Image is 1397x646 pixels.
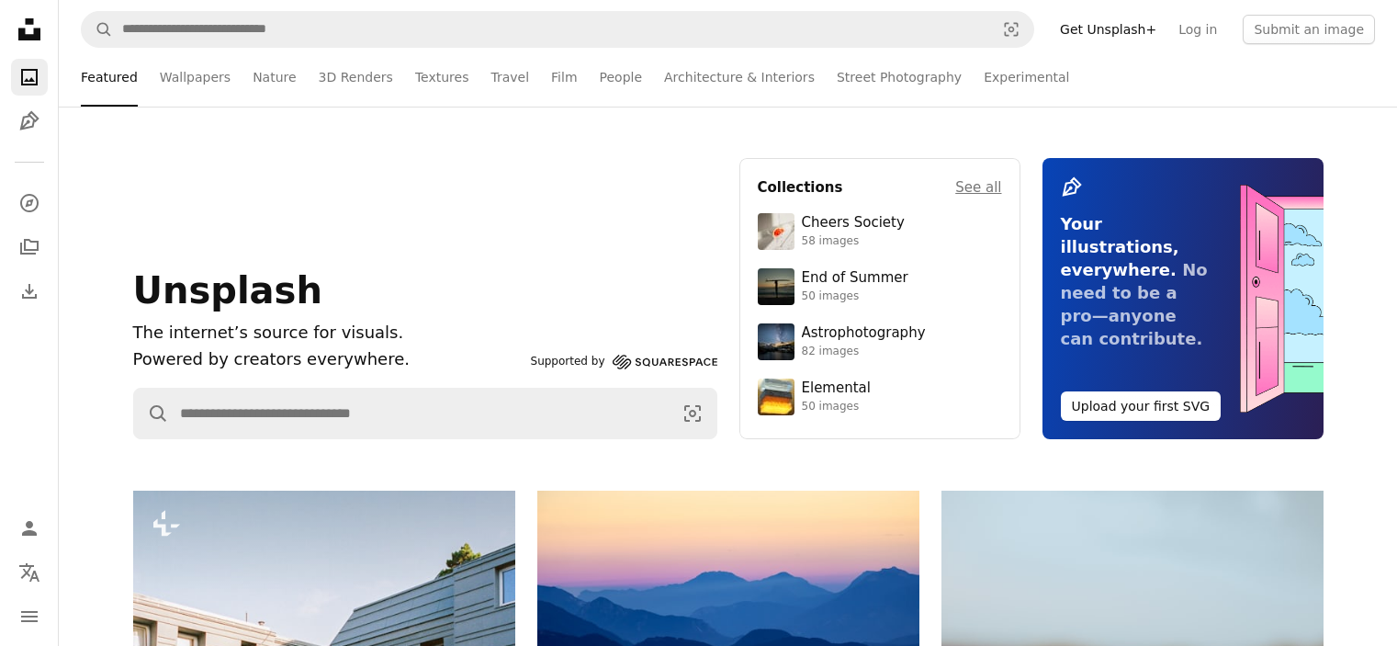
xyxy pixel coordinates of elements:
a: Textures [415,48,469,107]
a: 3D Renders [319,48,393,107]
div: Cheers Society [802,214,905,232]
div: Astrophotography [802,324,926,343]
a: Travel [490,48,529,107]
button: Menu [11,598,48,635]
a: Log in / Sign up [11,510,48,547]
a: Wallpapers [160,48,231,107]
h1: The internet’s source for visuals. [133,320,524,346]
a: Nature [253,48,296,107]
button: Visual search [989,12,1033,47]
button: Search Unsplash [134,389,169,438]
a: Supported by [531,351,717,373]
button: Upload your first SVG [1061,391,1222,421]
a: Astrophotography82 images [758,323,1002,360]
button: Language [11,554,48,591]
button: Submit an image [1243,15,1375,44]
a: Get Unsplash+ [1049,15,1167,44]
button: Search Unsplash [82,12,113,47]
span: Your illustrations, everywhere. [1061,214,1179,279]
img: photo-1610218588353-03e3130b0e2d [758,213,794,250]
a: Collections [11,229,48,266]
a: Download History [11,273,48,310]
a: Experimental [984,48,1069,107]
a: Illustrations [11,103,48,140]
div: 58 images [802,234,905,249]
a: Film [551,48,577,107]
a: Layered blue mountains under a pastel sky [537,601,919,618]
a: Explore [11,185,48,221]
a: See all [955,176,1001,198]
button: Visual search [669,389,716,438]
a: Cheers Society58 images [758,213,1002,250]
img: premium_photo-1754398386796-ea3dec2a6302 [758,268,794,305]
div: Elemental [802,380,871,398]
div: End of Summer [802,269,908,288]
a: People [600,48,643,107]
img: premium_photo-1751985761161-8a269d884c29 [758,379,794,415]
a: Street Photography [837,48,962,107]
p: Powered by creators everywhere. [133,346,524,373]
div: 50 images [802,289,908,304]
span: No need to be a pro—anyone can contribute. [1061,260,1208,348]
div: 50 images [802,400,871,414]
a: Elemental50 images [758,379,1002,415]
form: Find visuals sitewide [133,388,717,439]
a: End of Summer50 images [758,268,1002,305]
a: Log in [1167,15,1228,44]
span: Unsplash [133,269,322,312]
a: Architecture & Interiors [664,48,815,107]
form: Find visuals sitewide [81,11,1034,48]
h4: Collections [758,176,843,198]
a: Photos [11,59,48,96]
img: photo-1538592487700-be96de73306f [758,323,794,360]
div: 82 images [802,345,926,359]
